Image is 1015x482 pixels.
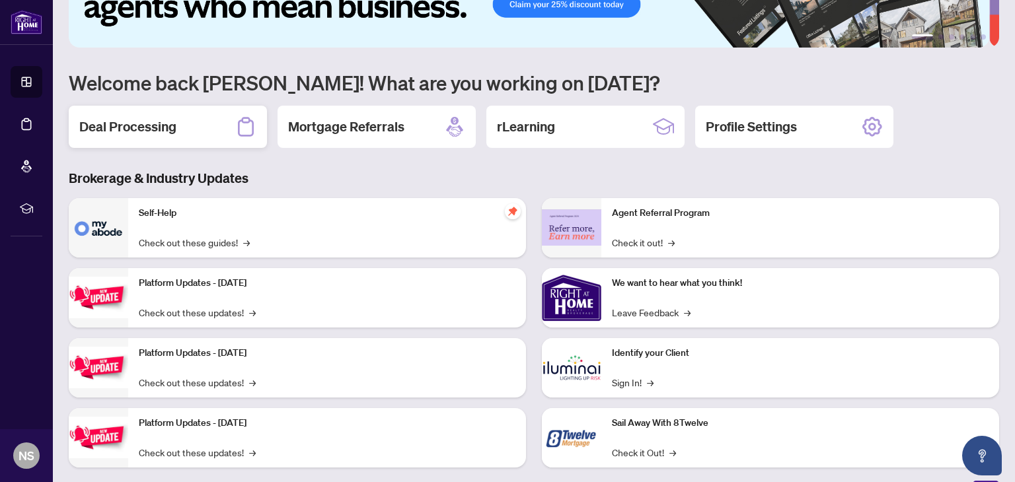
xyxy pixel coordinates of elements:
p: Identify your Client [612,346,989,361]
span: → [668,235,675,250]
span: → [249,305,256,320]
button: 4 [959,34,965,40]
a: Check out these updates!→ [139,445,256,460]
span: → [669,445,676,460]
button: 6 [981,34,986,40]
p: Self-Help [139,206,515,221]
span: → [684,305,691,320]
p: Platform Updates - [DATE] [139,346,515,361]
a: Check out these guides!→ [139,235,250,250]
button: 5 [970,34,975,40]
img: Agent Referral Program [542,209,601,246]
p: Sail Away With 8Twelve [612,416,989,430]
a: Check out these updates!→ [139,375,256,390]
h2: Profile Settings [706,118,797,136]
a: Sign In!→ [612,375,654,390]
img: logo [11,10,42,34]
p: Platform Updates - [DATE] [139,416,515,430]
img: Identify your Client [542,338,601,397]
span: → [243,235,250,250]
a: Check it Out!→ [612,445,676,460]
span: → [249,445,256,460]
h2: rLearning [497,118,555,136]
a: Check out these updates!→ [139,305,256,320]
span: pushpin [505,203,521,219]
img: Platform Updates - June 23, 2025 [69,417,128,458]
img: Self-Help [69,198,128,258]
p: Agent Referral Program [612,206,989,221]
img: Platform Updates - July 8, 2025 [69,347,128,388]
button: 2 [938,34,944,40]
a: Leave Feedback→ [612,305,691,320]
span: NS [19,446,34,465]
span: → [249,375,256,390]
h2: Deal Processing [79,118,176,136]
span: → [647,375,654,390]
p: We want to hear what you think! [612,276,989,291]
img: Platform Updates - July 21, 2025 [69,277,128,318]
img: Sail Away With 8Twelve [542,408,601,467]
h2: Mortgage Referrals [288,118,404,136]
button: 1 [912,34,933,40]
h1: Welcome back [PERSON_NAME]! What are you working on [DATE]? [69,70,999,95]
h3: Brokerage & Industry Updates [69,169,999,188]
p: Platform Updates - [DATE] [139,276,515,291]
button: 3 [949,34,954,40]
button: Open asap [962,436,1002,475]
a: Check it out!→ [612,235,675,250]
img: We want to hear what you think! [542,268,601,327]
